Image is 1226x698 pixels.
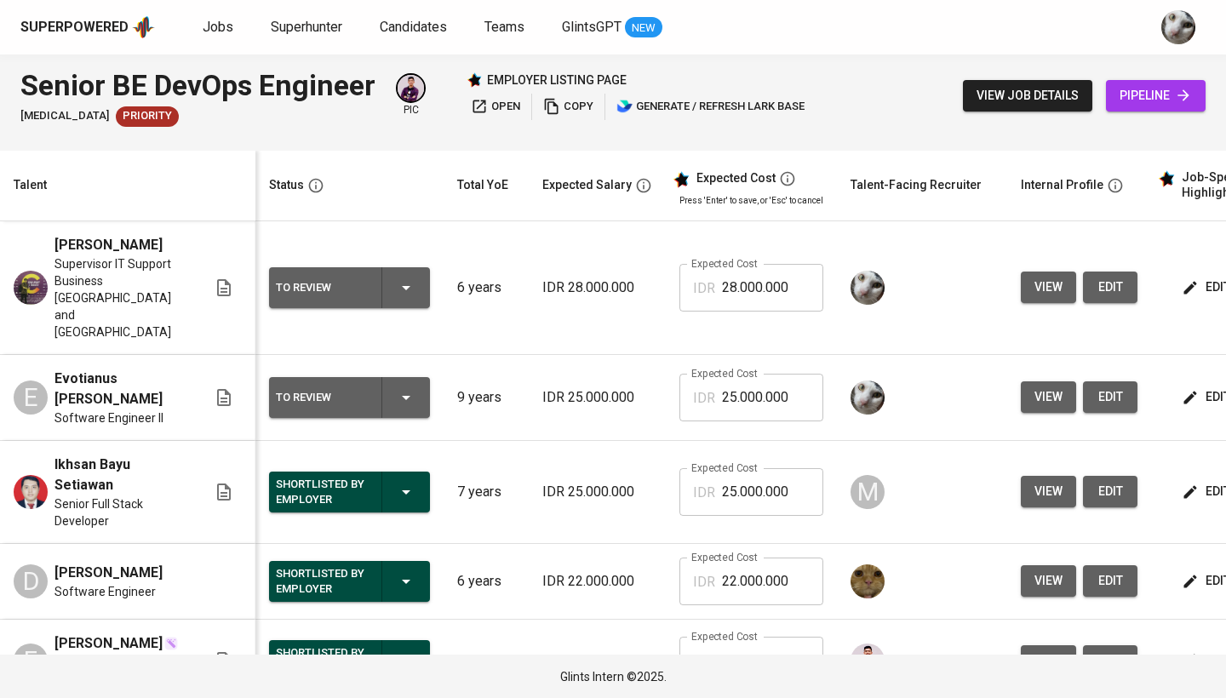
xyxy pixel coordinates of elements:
[693,388,715,409] p: IDR
[14,174,47,196] div: Talent
[693,483,715,503] p: IDR
[673,171,690,188] img: glints_star.svg
[467,72,482,88] img: Glints Star
[14,475,48,509] img: Ikhsan Bayu Setiawan
[269,267,430,308] button: To Review
[54,583,156,600] span: Software Engineer
[851,380,885,415] img: tharisa.rizky@glints.com
[1083,272,1137,303] button: edit
[54,409,163,426] span: Software Engineer II
[1021,272,1076,303] button: view
[269,561,430,602] button: Shortlisted by Employer
[276,386,368,409] div: To Review
[693,278,715,299] p: IDR
[1161,10,1195,44] img: tharisa.rizky@glints.com
[616,98,633,115] img: lark
[1083,476,1137,507] button: edit
[616,97,805,117] span: generate / refresh lark base
[625,20,662,37] span: NEW
[457,277,515,298] p: 6 years
[457,482,515,502] p: 7 years
[471,97,520,117] span: open
[271,19,342,35] span: Superhunter
[543,97,593,117] span: copy
[1097,386,1124,408] span: edit
[1083,565,1137,597] button: edit
[20,108,109,124] span: [MEDICAL_DATA]
[1034,570,1063,592] span: view
[14,271,48,305] img: Imam Hakim
[276,473,368,511] div: Shortlisted by Employer
[20,18,129,37] div: Superpowered
[696,171,776,186] div: Expected Cost
[54,495,186,529] span: Senior Full Stack Developer
[1097,570,1124,592] span: edit
[1097,650,1124,672] span: edit
[1034,650,1063,672] span: view
[1021,381,1076,413] button: view
[484,17,528,38] a: Teams
[693,651,715,672] p: IDR
[542,387,652,408] p: IDR 25.000.000
[269,640,430,681] button: Shortlisted by Employer
[457,174,508,196] div: Total YoE
[269,377,430,418] button: To Review
[14,380,48,415] div: E
[276,563,368,600] div: Shortlisted by Employer
[457,387,515,408] p: 9 years
[380,19,447,35] span: Candidates
[14,564,48,598] div: D
[276,277,368,299] div: To Review
[54,255,186,340] span: Supervisor IT Support Business [GEOGRAPHIC_DATA] and [GEOGRAPHIC_DATA]
[1034,277,1063,298] span: view
[542,650,652,671] p: IDR 25.000.000
[132,14,155,40] img: app logo
[851,174,982,196] div: Talent-Facing Recruiter
[851,644,885,678] img: erwin@glints.com
[54,654,186,688] span: Software Engineering Manager
[54,633,163,654] span: [PERSON_NAME]
[276,642,368,679] div: Shortlisted by Employer
[467,94,524,120] button: open
[1120,85,1192,106] span: pipeline
[487,72,627,89] p: employer listing page
[539,94,598,120] button: copy
[1106,80,1206,112] a: pipeline
[562,17,662,38] a: GlintsGPT NEW
[116,108,179,124] span: Priority
[693,572,715,592] p: IDR
[851,475,885,509] div: M
[1158,170,1175,187] img: glints_star.svg
[1034,386,1063,408] span: view
[851,271,885,305] img: tharisa.rizky@glints.com
[1083,645,1137,677] a: edit
[457,650,515,671] p: 8 years
[963,80,1092,112] button: view job details
[1021,565,1076,597] button: view
[562,19,622,35] span: GlintsGPT
[54,369,186,409] span: Evotianus [PERSON_NAME]
[1083,381,1137,413] button: edit
[54,455,186,495] span: Ikhsan Bayu Setiawan
[203,19,233,35] span: Jobs
[398,75,424,101] img: erwin@glints.com
[1034,481,1063,502] span: view
[380,17,450,38] a: Candidates
[1021,476,1076,507] button: view
[203,17,237,38] a: Jobs
[484,19,524,35] span: Teams
[54,235,163,255] span: [PERSON_NAME]
[116,106,179,127] div: New Job received from Demand Team
[1021,174,1103,196] div: Internal Profile
[612,94,809,120] button: lark generate / refresh lark base
[20,65,375,106] div: Senior BE DevOps Engineer
[679,194,823,207] p: Press 'Enter' to save, or 'Esc' to cancel
[977,85,1079,106] span: view job details
[269,174,304,196] div: Status
[1097,481,1124,502] span: edit
[396,73,426,117] div: pic
[54,563,163,583] span: [PERSON_NAME]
